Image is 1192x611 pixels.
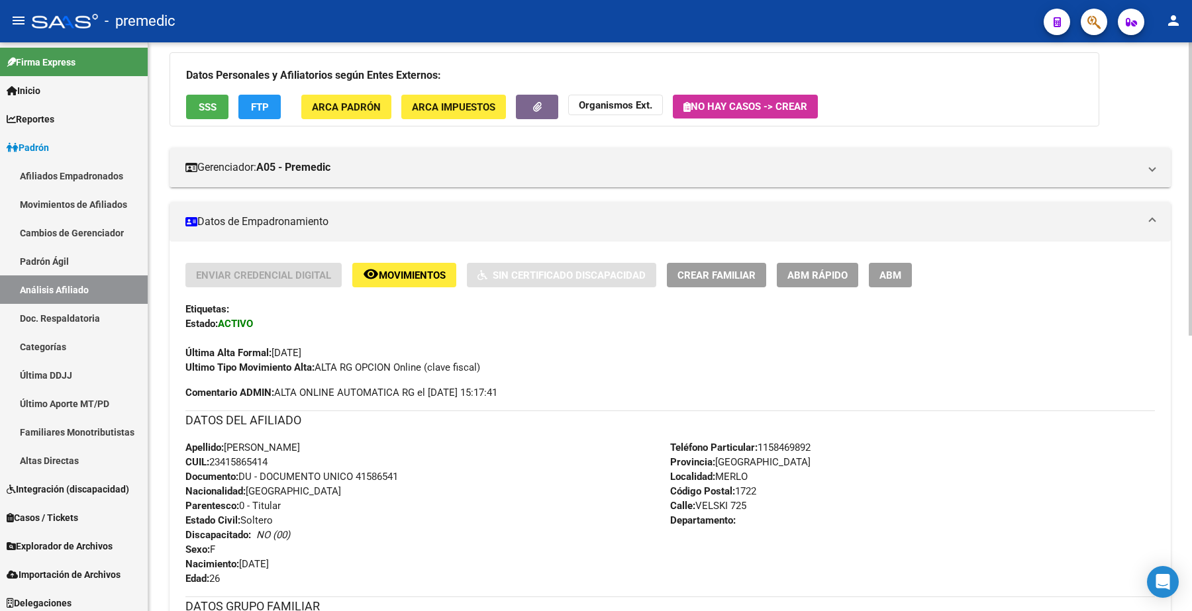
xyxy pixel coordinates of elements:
[670,500,746,512] span: VELSKI 725
[185,347,301,359] span: [DATE]
[379,269,446,281] span: Movimientos
[238,95,281,119] button: FTP
[185,442,224,453] strong: Apellido:
[170,202,1171,242] mat-expansion-panel-header: Datos de Empadronamiento
[7,567,121,582] span: Importación de Archivos
[677,269,756,281] span: Crear Familiar
[185,514,240,526] strong: Estado Civil:
[363,266,379,282] mat-icon: remove_red_eye
[7,112,54,126] span: Reportes
[185,361,480,373] span: ALTA RG OPCION Online (clave fiscal)
[879,269,901,281] span: ABM
[185,385,497,400] span: ALTA ONLINE AUTOMATICA RG el [DATE] 15:17:41
[683,101,807,113] span: No hay casos -> Crear
[218,318,253,330] strong: ACTIVO
[670,514,736,526] strong: Departamento:
[667,263,766,287] button: Crear Familiar
[185,318,218,330] strong: Estado:
[670,485,756,497] span: 1722
[493,269,646,281] span: Sin Certificado Discapacidad
[185,471,238,483] strong: Documento:
[1166,13,1181,28] mat-icon: person
[670,442,811,453] span: 1158469892
[579,99,652,111] strong: Organismos Ext.
[185,514,273,526] span: Soltero
[185,411,1155,430] h3: DATOS DEL AFILIADO
[777,263,858,287] button: ABM Rápido
[251,101,269,113] span: FTP
[170,148,1171,187] mat-expansion-panel-header: Gerenciador:A05 - Premedic
[185,500,239,512] strong: Parentesco:
[256,529,290,541] i: NO (00)
[401,95,506,119] button: ARCA Impuestos
[185,558,239,570] strong: Nacimiento:
[670,485,735,497] strong: Código Postal:
[185,500,281,512] span: 0 - Titular
[352,263,456,287] button: Movimientos
[185,442,300,453] span: [PERSON_NAME]
[185,303,229,315] strong: Etiquetas:
[185,160,1139,175] mat-panel-title: Gerenciador:
[7,83,40,98] span: Inicio
[673,95,818,118] button: No hay casos -> Crear
[670,471,748,483] span: MERLO
[256,160,330,175] strong: A05 - Premedic
[185,214,1139,229] mat-panel-title: Datos de Empadronamiento
[7,539,113,553] span: Explorador de Archivos
[105,7,175,36] span: - premedic
[7,596,72,610] span: Delegaciones
[185,387,274,399] strong: Comentario ADMIN:
[186,95,228,119] button: SSS
[196,269,331,281] span: Enviar Credencial Digital
[670,456,715,468] strong: Provincia:
[412,101,495,113] span: ARCA Impuestos
[467,263,656,287] button: Sin Certificado Discapacidad
[11,13,26,28] mat-icon: menu
[186,66,1083,85] h3: Datos Personales y Afiliatorios según Entes Externos:
[185,471,398,483] span: DU - DOCUMENTO UNICO 41586541
[185,573,220,585] span: 26
[185,529,251,541] strong: Discapacitado:
[185,558,269,570] span: [DATE]
[7,482,129,496] span: Integración (discapacidad)
[185,543,210,555] strong: Sexo:
[185,543,215,555] span: F
[185,347,272,359] strong: Última Alta Formal:
[185,263,342,287] button: Enviar Credencial Digital
[7,55,75,70] span: Firma Express
[312,101,381,113] span: ARCA Padrón
[185,485,246,497] strong: Nacionalidad:
[185,573,209,585] strong: Edad:
[670,442,758,453] strong: Teléfono Particular:
[7,140,49,155] span: Padrón
[301,95,391,119] button: ARCA Padrón
[185,456,268,468] span: 23415865414
[7,510,78,525] span: Casos / Tickets
[185,485,341,497] span: [GEOGRAPHIC_DATA]
[670,471,715,483] strong: Localidad:
[568,95,663,115] button: Organismos Ext.
[1147,566,1179,598] div: Open Intercom Messenger
[670,456,811,468] span: [GEOGRAPHIC_DATA]
[185,456,209,468] strong: CUIL:
[670,500,695,512] strong: Calle:
[869,263,912,287] button: ABM
[787,269,848,281] span: ABM Rápido
[199,101,217,113] span: SSS
[185,361,315,373] strong: Ultimo Tipo Movimiento Alta:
